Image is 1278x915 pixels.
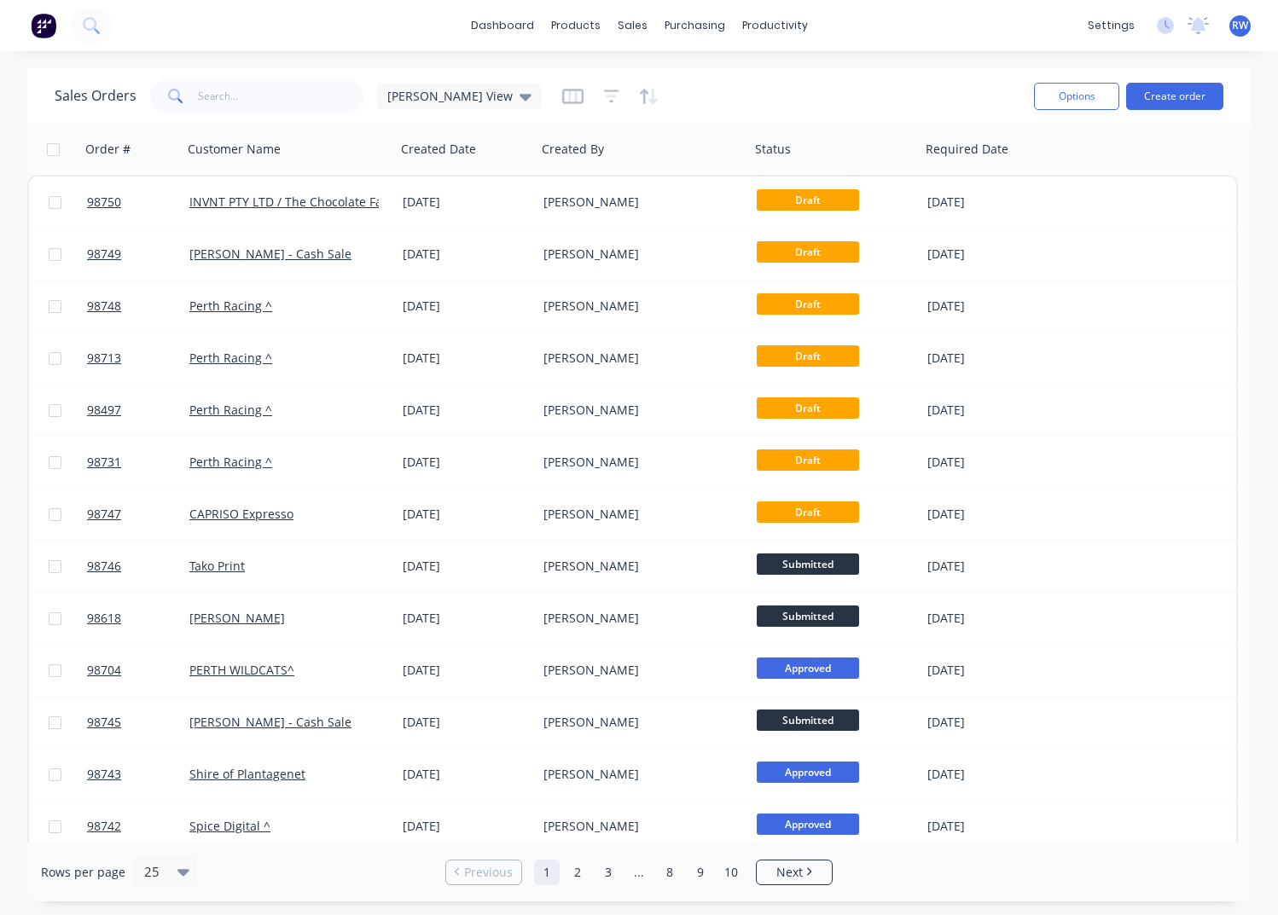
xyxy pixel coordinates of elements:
[464,864,513,881] span: Previous
[1126,83,1223,110] button: Create order
[927,662,1063,679] div: [DATE]
[926,141,1008,158] div: Required Date
[87,229,189,280] a: 98749
[189,246,351,262] a: [PERSON_NAME] - Cash Sale
[387,87,513,105] span: [PERSON_NAME] View
[189,558,245,574] a: Tako Print
[87,662,121,679] span: 98704
[927,194,1063,211] div: [DATE]
[403,558,530,575] div: [DATE]
[462,13,543,38] a: dashboard
[85,141,131,158] div: Order #
[87,298,121,315] span: 98748
[198,79,364,113] input: Search...
[1079,13,1143,38] div: settings
[403,818,530,835] div: [DATE]
[403,350,530,367] div: [DATE]
[41,864,125,881] span: Rows per page
[87,246,121,263] span: 98749
[688,860,713,885] a: Page 9
[757,762,859,783] span: Approved
[189,298,272,314] a: Perth Racing ^
[757,553,859,575] span: Submitted
[543,506,733,523] div: [PERSON_NAME]
[656,13,734,38] div: purchasing
[87,593,189,644] a: 98618
[534,860,560,885] a: Page 1 is your current page
[403,454,530,471] div: [DATE]
[927,246,1063,263] div: [DATE]
[403,662,530,679] div: [DATE]
[55,88,137,104] h1: Sales Orders
[543,766,733,783] div: [PERSON_NAME]
[189,662,294,678] a: PERTH WILDCATS^
[543,194,733,211] div: [PERSON_NAME]
[657,860,683,885] a: Page 8
[718,860,744,885] a: Page 10
[403,766,530,783] div: [DATE]
[757,345,859,367] span: Draft
[927,350,1063,367] div: [DATE]
[927,766,1063,783] div: [DATE]
[927,818,1063,835] div: [DATE]
[87,697,189,748] a: 98745
[1232,18,1248,33] span: RW
[189,818,270,834] a: Spice Digital ^
[776,864,803,881] span: Next
[757,241,859,263] span: Draft
[403,246,530,263] div: [DATE]
[87,177,189,228] a: 98750
[543,402,733,419] div: [PERSON_NAME]
[403,610,530,627] div: [DATE]
[87,437,189,488] a: 98731
[401,141,476,158] div: Created Date
[927,506,1063,523] div: [DATE]
[543,818,733,835] div: [PERSON_NAME]
[189,402,272,418] a: Perth Racing ^
[189,766,305,782] a: Shire of Plantagenet
[757,293,859,315] span: Draft
[1034,83,1119,110] button: Options
[927,714,1063,731] div: [DATE]
[87,766,121,783] span: 98743
[87,402,121,419] span: 98497
[403,194,530,211] div: [DATE]
[87,818,121,835] span: 98742
[403,714,530,731] div: [DATE]
[87,281,189,332] a: 98748
[757,449,859,471] span: Draft
[543,246,733,263] div: [PERSON_NAME]
[927,454,1063,471] div: [DATE]
[542,141,604,158] div: Created By
[565,860,590,885] a: Page 2
[757,189,859,211] span: Draft
[927,402,1063,419] div: [DATE]
[927,298,1063,315] div: [DATE]
[439,860,839,885] ul: Pagination
[626,860,652,885] a: Jump forward
[87,489,189,540] a: 98747
[189,610,285,626] a: [PERSON_NAME]
[543,298,733,315] div: [PERSON_NAME]
[757,864,832,881] a: Next page
[87,333,189,384] a: 98713
[87,645,189,696] a: 98704
[757,709,859,731] span: Submitted
[403,298,530,315] div: [DATE]
[87,194,121,211] span: 98750
[189,350,272,366] a: Perth Racing ^
[734,13,816,38] div: productivity
[87,714,121,731] span: 98745
[189,714,351,730] a: [PERSON_NAME] - Cash Sale
[595,860,621,885] a: Page 3
[757,814,859,835] span: Approved
[403,506,530,523] div: [DATE]
[543,13,609,38] div: products
[609,13,656,38] div: sales
[87,558,121,575] span: 98746
[543,662,733,679] div: [PERSON_NAME]
[31,13,56,38] img: Factory
[543,714,733,731] div: [PERSON_NAME]
[543,454,733,471] div: [PERSON_NAME]
[87,610,121,627] span: 98618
